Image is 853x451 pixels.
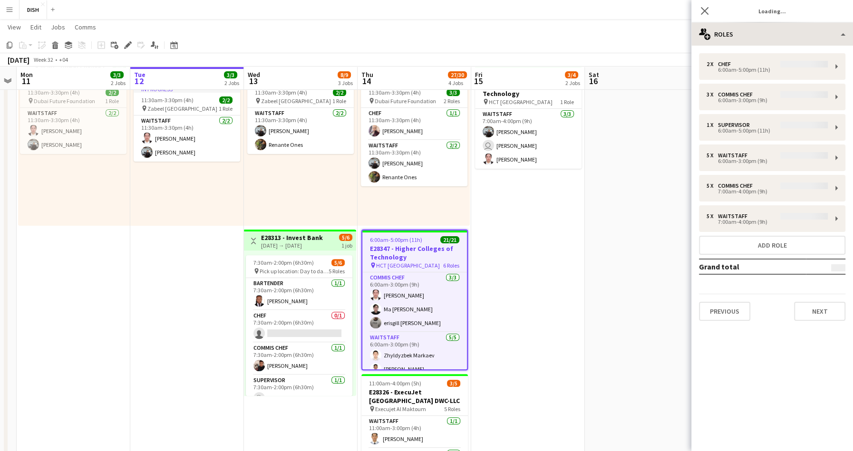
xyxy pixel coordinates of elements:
app-card-role: Chef0/17:30am-2:00pm (6h30m) [246,310,352,343]
app-card-role: Waitstaff2/211:30am-3:30pm (4h)[PERSON_NAME]Renante Ones [361,140,467,186]
span: 2/2 [106,89,119,96]
span: 2/2 [333,89,346,96]
span: 6:00am-5:00pm (11h) [370,236,422,243]
span: Pick up location: Day to day, near [GEOGRAPHIC_DATA] [260,268,329,275]
span: Execujet Al Maktoum [375,405,426,413]
a: Jobs [47,21,69,33]
app-job-card: Updated7:00am-4:00pm (9h)3/3E28347 - Higher Colleges of Technology HCT [GEOGRAPHIC_DATA]1 RoleWai... [475,59,582,169]
app-card-role: Waitstaff5/56:00am-3:00pm (9h)Zhyldyzbek Markaev[PERSON_NAME] [362,332,467,420]
app-job-card: 11:30am-3:30pm (4h)2/2 Dubai Future Foundation1 RoleWaitstaff2/211:30am-3:30pm (4h)[PERSON_NAME][... [20,85,126,154]
span: 7:30am-2:00pm (6h30m) [253,259,314,266]
div: 4 Jobs [448,79,466,86]
span: 11:00am-4:00pm (5h) [369,380,421,387]
span: 11:30am-3:30pm (4h) [255,89,307,96]
span: Sat [589,70,599,79]
app-card-role: Bartender1/17:30am-2:00pm (6h30m)[PERSON_NAME] [246,278,352,310]
div: 2 Jobs [111,79,126,86]
app-job-card: In progress11:30am-3:30pm (4h)2/2 Zabeel [GEOGRAPHIC_DATA]1 RoleWaitstaff2/211:30am-3:30pm (4h)[P... [134,85,240,162]
span: 15 [474,76,483,86]
span: HCT [GEOGRAPHIC_DATA] [489,98,553,106]
span: Tue [134,70,145,79]
div: Roles [691,23,853,46]
span: 5/6 [339,234,352,241]
span: Thu [361,70,373,79]
app-job-card: 11:30am-3:30pm (4h)3/3 Dubai Future Foundation2 RolesChef1/111:30am-3:30pm (4h)[PERSON_NAME]Waits... [361,85,467,186]
span: Jobs [51,23,65,31]
div: 3 Jobs [338,79,353,86]
span: Week 32 [31,56,55,63]
span: 1 Role [560,98,574,106]
span: 11:30am-3:30pm (4h) [368,89,421,96]
app-card-role: Waitstaff2/211:30am-3:30pm (4h)[PERSON_NAME]Renante Ones [247,108,354,154]
span: 21/21 [440,236,459,243]
span: 1 Role [105,97,119,105]
span: Wed [248,70,260,79]
span: 2/2 [219,96,233,104]
div: [DATE] → [DATE] [261,242,323,249]
span: Comms [75,23,96,31]
a: Comms [71,21,100,33]
span: 3/5 [447,380,460,387]
app-card-role: Chef1/111:30am-3:30pm (4h)[PERSON_NAME] [361,108,467,140]
td: Grand total [699,259,806,274]
span: 2 Roles [444,97,460,105]
app-job-card: 6:00am-5:00pm (11h)21/21E28347 - Higher Colleges of Technology HCT [GEOGRAPHIC_DATA]6 RolesCommis... [361,230,468,370]
span: 14 [360,76,373,86]
button: Add role [699,236,845,255]
span: 13 [246,76,260,86]
span: Fri [475,70,483,79]
app-card-role: Waitstaff3/37:00am-4:00pm (9h)[PERSON_NAME] [PERSON_NAME][PERSON_NAME] [475,109,582,169]
a: View [4,21,25,33]
h3: E28326 - ExecuJet [GEOGRAPHIC_DATA] DWC-LLC [361,388,468,405]
span: 3/3 [110,71,124,78]
span: 12 [133,76,145,86]
span: HCT [GEOGRAPHIC_DATA] [376,262,440,269]
h3: E28347 - Higher Colleges of Technology [362,244,467,261]
span: Dubai Future Foundation [34,97,95,105]
app-card-role: Waitstaff2/211:30am-3:30pm (4h)[PERSON_NAME][PERSON_NAME] [134,115,240,162]
button: DISH [19,0,47,19]
span: 27/30 [448,71,467,78]
span: 11 [19,76,33,86]
button: Next [794,302,845,321]
span: 16 [587,76,599,86]
div: 1 job [341,241,352,249]
span: 11:30am-3:30pm (4h) [28,89,80,96]
div: 2 Jobs [224,79,239,86]
app-card-role: Commis Chef3/36:00am-3:00pm (9h)[PERSON_NAME]Ma [PERSON_NAME]erisgill [PERSON_NAME] [362,272,467,332]
span: View [8,23,21,31]
span: 6 Roles [443,262,459,269]
app-card-role: Supervisor1/17:30am-2:00pm (6h30m)[PERSON_NAME] [246,375,352,407]
a: Edit [27,21,45,33]
h3: E28313 - Invest Bank [261,233,323,242]
span: 3/3 [446,89,460,96]
span: 3/4 [565,71,578,78]
div: +04 [59,56,68,63]
app-job-card: 7:30am-2:00pm (6h30m)5/6 Pick up location: Day to day, near [GEOGRAPHIC_DATA]5 RolesBartender1/17... [246,255,352,396]
span: Dubai Future Foundation [375,97,436,105]
span: Zabeel [GEOGRAPHIC_DATA] [261,97,331,105]
span: Mon [20,70,33,79]
div: 2 Jobs [565,79,580,86]
app-job-card: 11:30am-3:30pm (4h)2/2 Zabeel [GEOGRAPHIC_DATA]1 RoleWaitstaff2/211:30am-3:30pm (4h)[PERSON_NAME]... [247,85,354,154]
h3: Loading... [691,5,853,17]
span: 8/9 [338,71,351,78]
app-card-role: Waitstaff2/211:30am-3:30pm (4h)[PERSON_NAME][PERSON_NAME] [20,108,126,154]
span: Zabeel [GEOGRAPHIC_DATA] [147,105,217,112]
span: 1 Role [219,105,233,112]
span: 1 Role [332,97,346,105]
span: Edit [30,23,41,31]
span: 3/3 [224,71,237,78]
span: 5 Roles [329,268,345,275]
span: 5/6 [331,259,345,266]
button: Previous [699,302,750,321]
span: 11:30am-3:30pm (4h) [141,96,194,104]
div: [DATE] [8,55,29,65]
